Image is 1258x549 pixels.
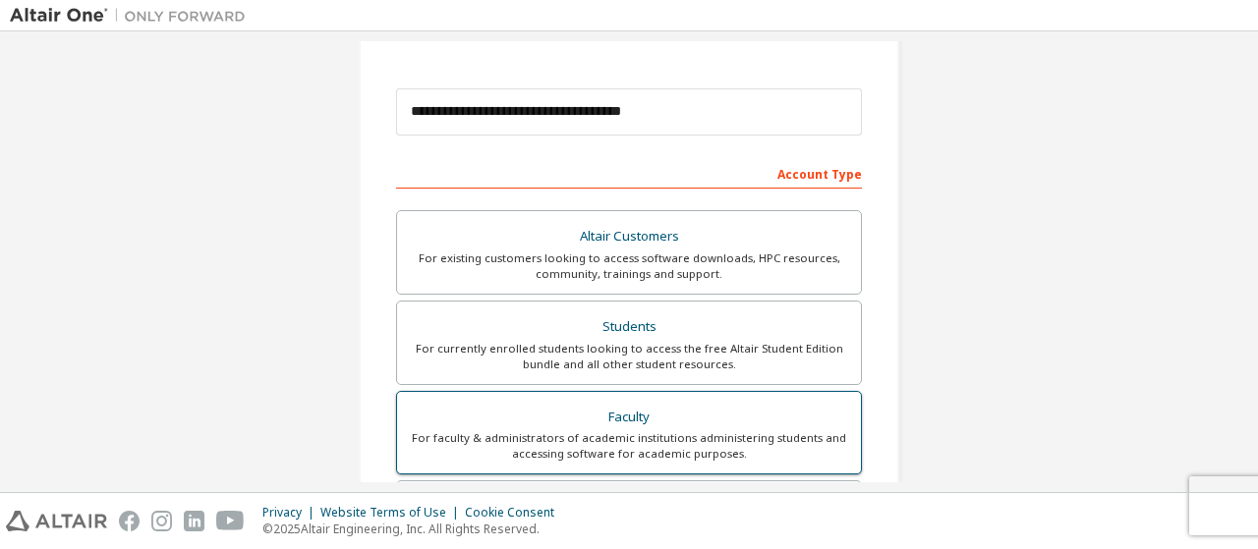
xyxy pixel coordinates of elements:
div: Privacy [262,505,320,521]
div: For currently enrolled students looking to access the free Altair Student Edition bundle and all ... [409,341,849,372]
div: Cookie Consent [465,505,566,521]
img: facebook.svg [119,511,140,531]
img: instagram.svg [151,511,172,531]
div: Website Terms of Use [320,505,465,521]
img: Altair One [10,6,256,26]
div: Account Type [396,157,862,189]
p: © 2025 Altair Engineering, Inc. All Rights Reserved. [262,521,566,537]
div: Students [409,313,849,341]
img: altair_logo.svg [6,511,107,531]
img: youtube.svg [216,511,245,531]
img: linkedin.svg [184,511,204,531]
div: For faculty & administrators of academic institutions administering students and accessing softwa... [409,430,849,462]
div: Altair Customers [409,223,849,250]
div: Faculty [409,404,849,431]
div: For existing customers looking to access software downloads, HPC resources, community, trainings ... [409,250,849,282]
